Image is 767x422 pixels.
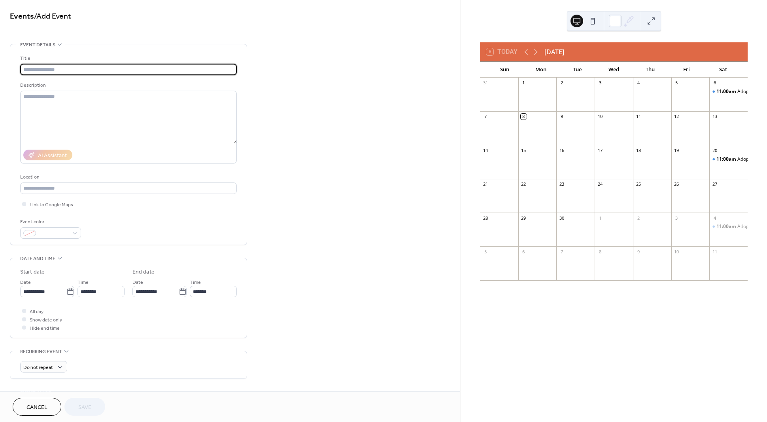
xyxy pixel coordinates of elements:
div: 2 [559,80,565,86]
div: 30 [559,215,565,221]
div: Mon [523,62,559,78]
div: 11 [635,114,641,120]
div: 6 [712,80,718,86]
span: 11:00am [716,223,737,230]
div: Description [20,81,235,89]
div: 8 [521,114,527,120]
span: Time [190,278,201,287]
div: Adoption Event [709,88,748,95]
div: 31 [482,80,488,86]
div: 10 [597,114,603,120]
div: 22 [521,181,527,187]
div: 7 [482,114,488,120]
div: 26 [674,181,680,187]
div: 10 [674,249,680,255]
span: All day [30,308,43,316]
div: 4 [635,80,641,86]
div: 15 [521,147,527,153]
div: 25 [635,181,641,187]
div: Sun [486,62,523,78]
div: 1 [597,215,603,221]
div: 5 [674,80,680,86]
div: Adoption Event [709,223,748,230]
div: 28 [482,215,488,221]
div: Fri [669,62,705,78]
div: 9 [635,249,641,255]
div: End date [132,268,155,276]
div: 14 [482,147,488,153]
div: 21 [482,181,488,187]
div: 5 [482,249,488,255]
div: 1 [521,80,527,86]
div: 12 [674,114,680,120]
span: Do not repeat [23,363,53,372]
span: Show date only [30,316,62,324]
span: 11:00am [716,156,737,163]
div: 17 [597,147,603,153]
div: Adoption Event [709,156,748,163]
div: Sat [705,62,741,78]
div: 3 [597,80,603,86]
span: Event image [20,388,51,397]
div: Location [20,173,235,181]
div: Thu [632,62,669,78]
div: 11 [712,249,718,255]
span: Date [20,278,31,287]
div: 29 [521,215,527,221]
div: Wed [595,62,632,78]
div: Tue [559,62,595,78]
span: Date and time [20,255,55,263]
div: 13 [712,114,718,120]
div: Start date [20,268,45,276]
a: Events [10,9,34,24]
div: 8 [597,249,603,255]
span: Cancel [26,403,47,412]
div: Title [20,54,235,63]
span: 11:00am [716,88,737,95]
div: 18 [635,147,641,153]
div: 24 [597,181,603,187]
span: / Add Event [34,9,71,24]
span: Hide end time [30,324,60,333]
div: 27 [712,181,718,187]
div: 19 [674,147,680,153]
span: Event details [20,41,55,49]
span: Time [77,278,89,287]
div: [DATE] [544,47,564,57]
div: 4 [712,215,718,221]
div: Event color [20,218,79,226]
div: 16 [559,147,565,153]
span: Link to Google Maps [30,201,73,209]
div: 2 [635,215,641,221]
span: Date [132,278,143,287]
div: 3 [674,215,680,221]
div: 7 [559,249,565,255]
span: Recurring event [20,348,62,356]
div: 9 [559,114,565,120]
div: 6 [521,249,527,255]
div: 20 [712,147,718,153]
button: Cancel [13,398,61,416]
div: 23 [559,181,565,187]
